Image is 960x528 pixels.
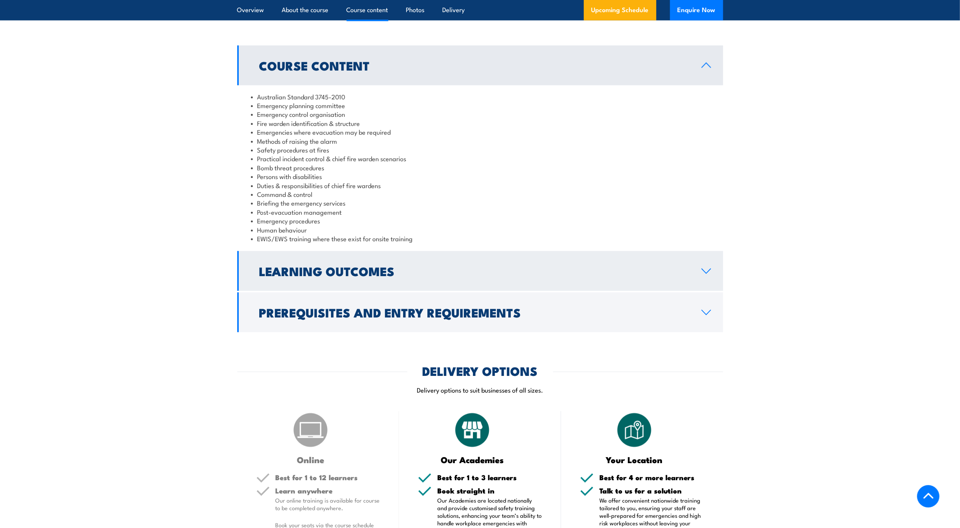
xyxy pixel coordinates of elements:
[251,110,709,118] li: Emergency control organisation
[251,234,709,243] li: EWIS/EWS training where these exist for onsite training
[251,101,709,110] li: Emergency planning committee
[580,455,689,464] h3: Your Location
[251,163,709,172] li: Bomb threat procedures
[251,216,709,225] li: Emergency procedures
[251,154,709,163] li: Practical incident control & chief fire warden scenarios
[418,455,527,464] h3: Our Academies
[259,60,689,71] h2: Course Content
[599,487,704,494] h5: Talk to us for a solution
[437,487,542,494] h5: Book straight in
[237,46,723,85] a: Course Content
[237,251,723,291] a: Learning Outcomes
[256,455,365,464] h3: Online
[259,266,689,276] h2: Learning Outcomes
[251,225,709,234] li: Human behaviour
[422,365,538,376] h2: DELIVERY OPTIONS
[237,292,723,332] a: Prerequisites and Entry Requirements
[251,190,709,198] li: Command & control
[599,474,704,481] h5: Best for 4 or more learners
[251,145,709,154] li: Safety procedures at fires
[251,172,709,181] li: Persons with disabilities
[276,497,380,512] p: Our online training is available for course to be completed anywhere.
[251,92,709,101] li: Australian Standard 3745-2010
[259,307,689,317] h2: Prerequisites and Entry Requirements
[276,474,380,481] h5: Best for 1 to 12 learners
[251,127,709,136] li: Emergencies where evacuation may be required
[437,474,542,481] h5: Best for 1 to 3 learners
[276,487,380,494] h5: Learn anywhere
[251,137,709,145] li: Methods of raising the alarm
[251,207,709,216] li: Post-evacuation management
[237,385,723,394] p: Delivery options to suit businesses of all sizes.
[251,181,709,190] li: Duties & responsibilities of chief fire wardens
[251,119,709,127] li: Fire warden identification & structure
[251,198,709,207] li: Briefing the emergency services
